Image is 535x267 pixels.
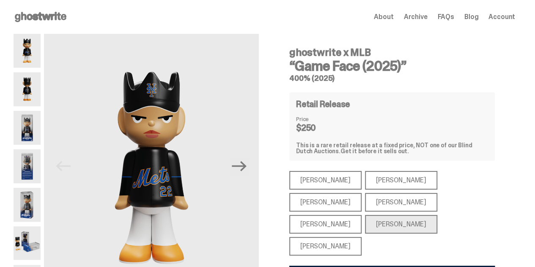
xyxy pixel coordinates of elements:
[296,116,338,122] dt: Price
[289,215,362,234] div: [PERSON_NAME]
[289,237,362,256] div: [PERSON_NAME]
[14,149,41,183] img: 04-ghostwrite-mlb-game-face-hero-soto-02.png
[437,14,454,20] a: FAQs
[230,157,249,176] button: Next
[365,171,437,190] div: [PERSON_NAME]
[14,188,41,222] img: 05-ghostwrite-mlb-game-face-hero-soto-03.png
[365,215,437,234] div: [PERSON_NAME]
[365,193,437,212] div: [PERSON_NAME]
[289,74,495,82] h5: 400% (2025)
[403,14,427,20] a: Archive
[14,226,41,260] img: 06-ghostwrite-mlb-game-face-hero-soto-04.png
[289,59,495,73] h3: “Game Face (2025)”
[289,47,495,58] h4: ghostwrite x MLB
[296,142,488,154] div: This is a rare retail release at a fixed price, NOT one of our Blind Dutch Auctions.
[14,111,41,145] img: 03-ghostwrite-mlb-game-face-hero-soto-01.png
[488,14,515,20] a: Account
[340,147,409,155] span: Get it before it sells out.
[289,193,362,212] div: [PERSON_NAME]
[14,72,41,106] img: 02-ghostwrite-mlb-game-face-hero-soto-back.png
[289,171,362,190] div: [PERSON_NAME]
[464,14,478,20] a: Blog
[296,100,350,108] h4: Retail Release
[14,34,41,68] img: 01-ghostwrite-mlb-game-face-hero-soto-front.png
[296,124,338,132] dd: $250
[374,14,393,20] a: About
